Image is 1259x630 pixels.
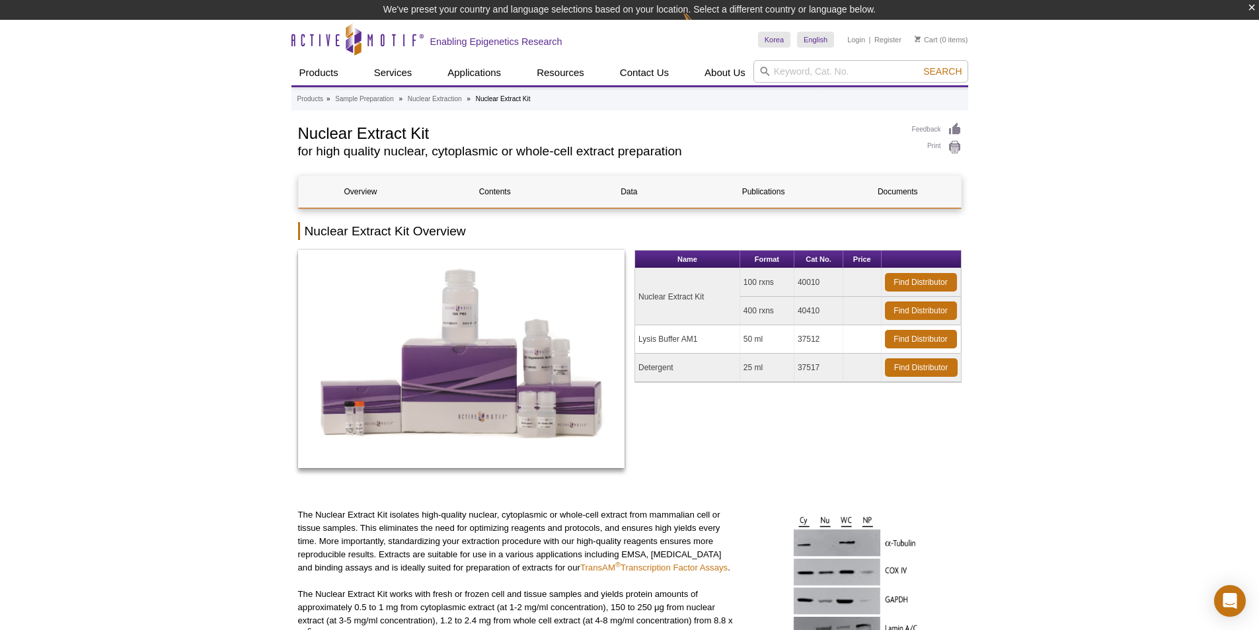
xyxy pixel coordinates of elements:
h1: Nuclear Extract Kit [298,122,899,142]
img: Change Here [683,10,718,41]
p: The Nuclear Extract Kit isolates high-quality nuclear, cytoplasmic or whole-cell extract from mam... [298,508,734,574]
td: 40410 [794,297,843,325]
th: Cat No. [794,251,843,268]
h2: for high quality nuclear, cytoplasmic or whole-cell extract preparation [298,145,899,157]
a: Feedback [912,122,962,137]
td: 400 rxns [740,297,794,325]
a: Publications [701,176,825,208]
a: Cart [915,35,938,44]
a: Data [567,176,691,208]
td: Lysis Buffer AM1 [635,325,740,354]
a: Korea [758,32,790,48]
a: Services [366,60,420,85]
a: Print [912,140,962,155]
a: Find Distributor [885,358,958,377]
li: » [326,95,330,102]
a: Contents [433,176,557,208]
img: Your Cart [915,36,921,42]
td: 50 ml [740,325,794,354]
th: Name [635,251,740,268]
li: » [399,95,402,102]
td: Nuclear Extract Kit [635,268,740,325]
sup: ® [615,561,621,569]
a: Overview [299,176,423,208]
a: English [797,32,834,48]
a: Login [847,35,865,44]
a: Sample Preparation [335,93,393,105]
span: Search [923,66,962,77]
td: 100 rxns [740,268,794,297]
a: Contact Us [612,60,677,85]
td: 37512 [794,325,843,354]
a: Applications [439,60,509,85]
td: 25 ml [740,354,794,382]
a: Resources [529,60,592,85]
h2: Enabling Epigenetics Research [430,36,562,48]
a: Register [874,35,901,44]
a: Products [291,60,346,85]
img: Nuclear Extract Kit [298,250,625,468]
a: Find Distributor [885,301,957,320]
li: | [869,32,871,48]
button: Search [919,65,966,77]
a: Products [297,93,323,105]
a: Find Distributor [885,330,957,348]
li: (0 items) [915,32,968,48]
th: Price [843,251,881,268]
input: Keyword, Cat. No. [753,60,968,83]
a: About Us [697,60,753,85]
td: 40010 [794,268,843,297]
a: Find Distributor [885,273,957,292]
div: Open Intercom Messenger [1214,585,1246,617]
th: Format [740,251,794,268]
li: » [467,95,471,102]
a: Documents [835,176,960,208]
td: Detergent [635,354,740,382]
h2: Nuclear Extract Kit Overview [298,222,962,240]
td: 37517 [794,354,843,382]
li: Nuclear Extract Kit [476,95,531,102]
a: TransAM®Transcription Factor Assays [580,563,728,572]
a: Nuclear Extraction [408,93,462,105]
